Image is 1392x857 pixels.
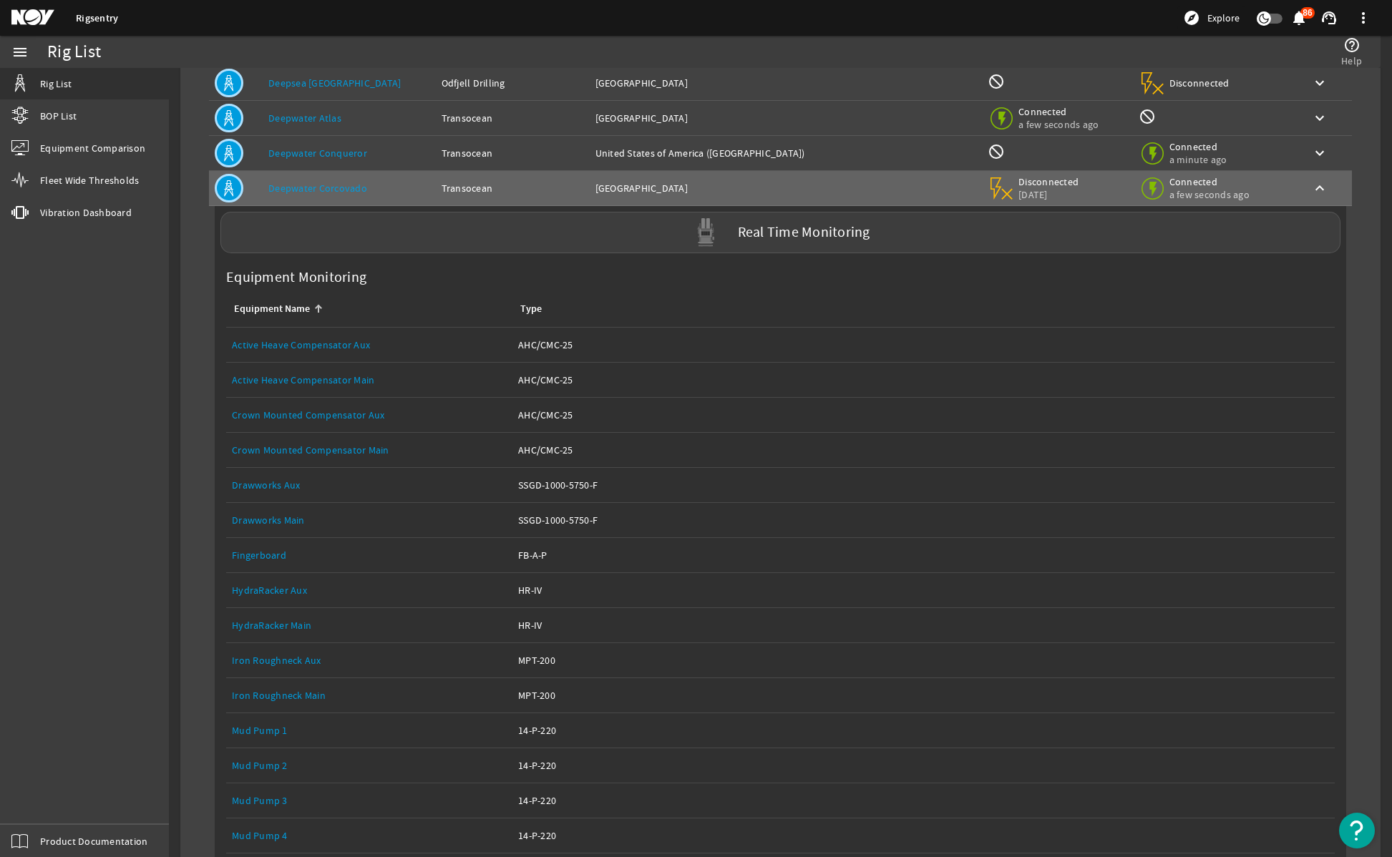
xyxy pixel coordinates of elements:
[1018,175,1079,188] span: Disconnected
[1343,36,1361,54] mat-icon: help_outline
[1183,9,1200,26] mat-icon: explore
[215,212,1346,253] a: Real Time Monitoring
[518,748,1329,783] a: 14-P-220
[1169,77,1230,89] span: Disconnected
[1169,153,1230,166] span: a minute ago
[232,433,507,467] a: Crown Mounted Compensator Main
[1290,9,1308,26] mat-icon: notifications
[518,818,1329,853] a: 14-P-220
[988,143,1005,160] mat-icon: BOP Monitoring not available for this rig
[1291,11,1306,26] button: 86
[232,748,507,783] a: Mud Pump 2
[1311,180,1328,197] mat-icon: keyboard_arrow_up
[518,713,1329,748] a: 14-P-220
[232,514,305,527] a: Drawworks Main
[518,478,1329,492] div: SSGD-1000-5750-F
[11,44,29,61] mat-icon: menu
[232,818,507,853] a: Mud Pump 4
[518,678,1329,712] a: MPT-200
[1311,74,1328,92] mat-icon: keyboard_arrow_down
[232,301,501,317] div: Equipment Name
[1169,140,1230,153] span: Connected
[232,408,384,421] a: Crown Mounted Compensator Aux
[518,328,1329,362] a: AHC/CMC-25
[518,468,1329,502] a: SSGD-1000-5750-F
[232,783,507,818] a: Mud Pump 3
[518,828,1329,843] div: 14-P-220
[988,73,1005,90] mat-icon: BOP Monitoring not available for this rig
[232,549,286,562] a: Fingerboard
[1169,175,1250,188] span: Connected
[1018,118,1099,131] span: a few seconds ago
[738,225,870,240] label: Real Time Monitoring
[232,608,507,642] a: HydraRacker Main
[40,834,147,848] span: Product Documentation
[1346,1,1381,35] button: more_vert
[40,109,77,123] span: BOP List
[1018,105,1099,118] span: Connected
[232,479,300,491] a: Drawworks Aux
[518,538,1329,572] a: FB-A-P
[232,654,321,667] a: Iron Roughneck Aux
[268,77,401,89] a: Deepsea [GEOGRAPHIC_DATA]
[232,573,507,607] a: HydraRacker Aux
[595,181,977,195] div: [GEOGRAPHIC_DATA]
[11,204,29,221] mat-icon: vibration
[268,182,367,195] a: Deepwater Corcovado
[518,301,1323,317] div: Type
[442,181,584,195] div: Transocean
[1018,188,1079,201] span: [DATE]
[40,77,72,91] span: Rig List
[518,398,1329,432] a: AHC/CMC-25
[232,678,507,712] a: Iron Roughneck Main
[518,408,1329,422] div: AHC/CMC-25
[76,11,118,25] a: Rigsentry
[518,373,1329,387] div: AHC/CMC-25
[1169,188,1250,201] span: a few seconds ago
[268,147,367,160] a: Deepwater Conqueror
[232,328,507,362] a: Active Heave Compensator Aux
[1177,6,1245,29] button: Explore
[518,513,1329,527] div: SSGD-1000-5750-F
[518,723,1329,738] div: 14-P-220
[40,141,145,155] span: Equipment Comparison
[518,758,1329,773] div: 14-P-220
[595,111,977,125] div: [GEOGRAPHIC_DATA]
[518,618,1329,632] div: HR-IV
[518,548,1329,562] div: FB-A-P
[442,76,584,90] div: Odfjell Drilling
[232,713,507,748] a: Mud Pump 1
[232,584,307,597] a: HydraRacker Aux
[220,265,372,290] label: Equipment Monitoring
[518,573,1329,607] a: HR-IV
[518,688,1329,702] div: MPT-200
[40,205,132,220] span: Vibration Dashboard
[518,503,1329,537] a: SSGD-1000-5750-F
[232,363,507,397] a: Active Heave Compensator Main
[1339,813,1375,848] button: Open Resource Center
[232,829,288,842] a: Mud Pump 4
[518,338,1329,352] div: AHC/CMC-25
[518,433,1329,467] a: AHC/CMC-25
[234,301,310,317] div: Equipment Name
[232,724,288,737] a: Mud Pump 1
[232,643,507,677] a: Iron Roughneck Aux
[40,173,139,187] span: Fleet Wide Thresholds
[232,759,288,772] a: Mud Pump 2
[1311,145,1328,162] mat-icon: keyboard_arrow_down
[518,608,1329,642] a: HR-IV
[232,619,311,632] a: HydraRacker Main
[518,783,1329,818] a: 14-P-220
[595,146,977,160] div: United States of America ([GEOGRAPHIC_DATA])
[232,468,507,502] a: Drawworks Aux
[1320,9,1338,26] mat-icon: support_agent
[232,373,374,386] a: Active Heave Compensator Main
[518,643,1329,677] a: MPT-200
[442,111,584,125] div: Transocean
[232,503,507,537] a: Drawworks Main
[520,301,542,317] div: Type
[268,112,341,124] a: Deepwater Atlas
[47,45,101,59] div: Rig List
[1139,108,1156,125] mat-icon: Rig Monitoring not available for this rig
[518,443,1329,457] div: AHC/CMC-25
